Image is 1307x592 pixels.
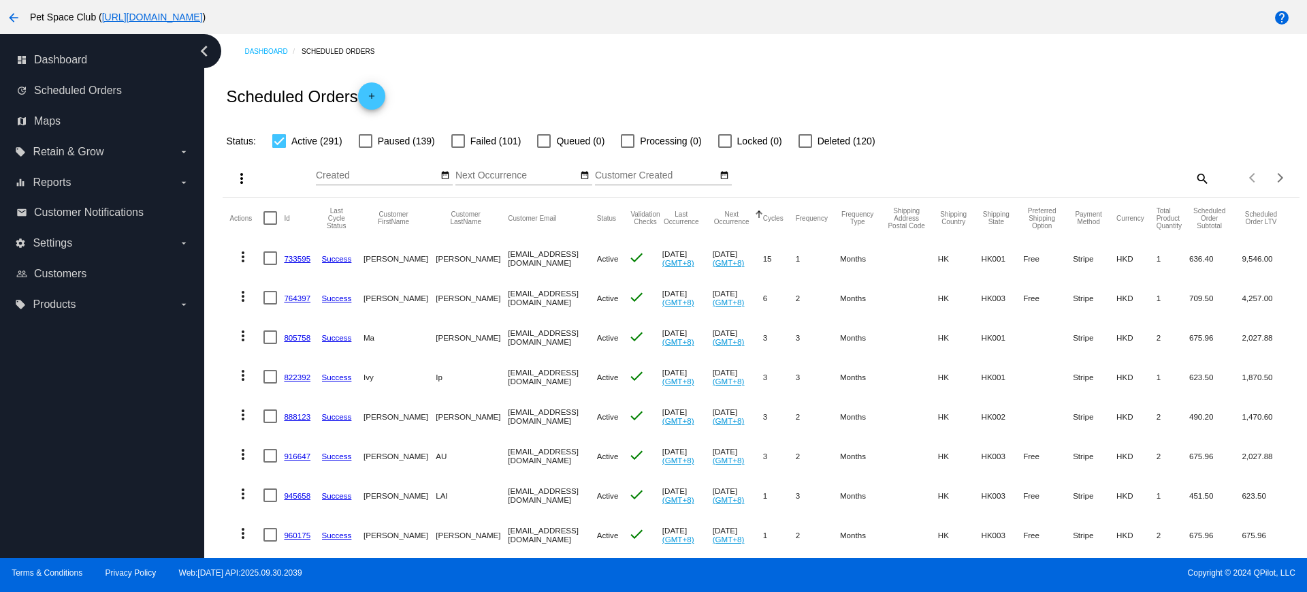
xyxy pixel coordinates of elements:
mat-cell: 490.20 [1189,396,1242,436]
a: [URL][DOMAIN_NAME] [102,12,203,22]
span: Retain & Grow [33,146,103,158]
span: Reports [33,176,71,189]
mat-cell: [PERSON_NAME] [436,317,508,357]
i: arrow_drop_down [178,238,189,249]
a: Web:[DATE] API:2025.09.30.2039 [179,568,302,578]
i: dashboard [16,54,27,65]
mat-cell: HK003 [982,436,1024,476]
mat-cell: [EMAIL_ADDRESS][DOMAIN_NAME] [508,476,596,515]
mat-cell: [DATE] [713,357,763,396]
a: 960175 [284,531,310,540]
mat-cell: [DATE] [713,436,763,476]
a: 916647 [284,452,310,461]
h2: Scheduled Orders [226,82,385,110]
span: Customers [34,268,86,280]
button: Next page [1267,164,1294,191]
mat-cell: 9,546.00 [1242,238,1292,278]
mat-icon: more_vert [235,288,251,305]
mat-cell: HK [938,515,982,555]
mat-header-cell: Actions [229,198,263,238]
mat-cell: Months [840,476,888,515]
button: Change sorting for NextOccurrenceUtc [713,211,751,225]
mat-icon: check [628,407,645,424]
mat-cell: Stripe [1073,278,1116,317]
mat-cell: [DATE] [662,476,713,515]
mat-cell: 3 [796,317,840,357]
mat-cell: Ivy [364,357,436,396]
span: Locked (0) [737,133,782,149]
mat-cell: HKD [1116,357,1157,396]
span: Queued (0) [556,133,604,149]
mat-cell: [DATE] [662,317,713,357]
mat-cell: HKD [1116,278,1157,317]
a: (GMT+8) [713,337,745,346]
mat-cell: [PERSON_NAME] [436,278,508,317]
mat-cell: 3 [763,317,796,357]
mat-cell: [DATE] [713,238,763,278]
mat-cell: Ma [364,317,436,357]
span: Settings [33,237,72,249]
button: Change sorting for Subtotal [1189,207,1229,230]
mat-icon: more_vert [235,367,251,384]
a: map Maps [16,110,189,132]
a: (GMT+8) [713,495,745,504]
mat-cell: 4,257.00 [1242,278,1292,317]
a: 764397 [284,294,310,302]
mat-cell: HKD [1116,238,1157,278]
mat-cell: [DATE] [662,515,713,555]
mat-cell: [PERSON_NAME] [436,396,508,436]
a: (GMT+8) [713,535,745,544]
mat-cell: [EMAIL_ADDRESS][DOMAIN_NAME] [508,436,596,476]
mat-cell: 623.50 [1189,357,1242,396]
mat-cell: Free [1023,278,1073,317]
span: Customer Notifications [34,206,144,219]
i: people_outline [16,268,27,279]
i: update [16,85,27,96]
span: Status: [226,136,256,146]
i: settings [15,238,26,249]
mat-cell: HK [938,476,982,515]
mat-icon: help [1274,10,1290,26]
mat-cell: 3 [796,476,840,515]
mat-cell: 1 [763,515,796,555]
mat-header-cell: Total Product Quantity [1157,198,1189,238]
mat-cell: [EMAIL_ADDRESS][DOMAIN_NAME] [508,317,596,357]
mat-cell: HK [938,436,982,476]
mat-cell: 675.96 [1189,515,1242,555]
mat-cell: Months [840,357,888,396]
a: (GMT+8) [713,377,745,386]
mat-cell: HKD [1116,515,1157,555]
mat-cell: HK003 [982,476,1024,515]
span: Copyright © 2024 QPilot, LLC [665,568,1295,578]
mat-cell: 2 [1157,515,1189,555]
mat-cell: [PERSON_NAME] [364,515,436,555]
mat-cell: [DATE] [662,278,713,317]
mat-icon: add [364,91,380,108]
a: (GMT+8) [662,456,694,465]
span: Scheduled Orders [34,84,122,97]
a: Success [322,412,352,421]
mat-cell: Free [1023,476,1073,515]
i: arrow_drop_down [178,177,189,188]
mat-icon: more_vert [235,328,251,344]
a: (GMT+8) [662,377,694,386]
span: Paused (139) [378,133,435,149]
button: Change sorting for LifetimeValue [1242,211,1280,225]
button: Change sorting for Id [284,214,289,222]
a: Success [322,333,352,342]
mat-cell: HK002 [982,396,1024,436]
mat-cell: HKD [1116,476,1157,515]
mat-cell: 709.50 [1189,278,1242,317]
mat-cell: HK [938,317,982,357]
button: Change sorting for PreferredShippingOption [1023,207,1061,230]
span: Active [597,373,619,381]
span: Products [33,298,76,311]
i: arrow_drop_down [178,299,189,310]
mat-cell: 675.96 [1189,436,1242,476]
mat-cell: [DATE] [713,476,763,515]
button: Change sorting for Cycles [763,214,784,222]
span: Deleted (120) [818,133,875,149]
span: Pet Space Club ( ) [30,12,206,22]
mat-cell: 2 [796,396,840,436]
mat-cell: Months [840,396,888,436]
